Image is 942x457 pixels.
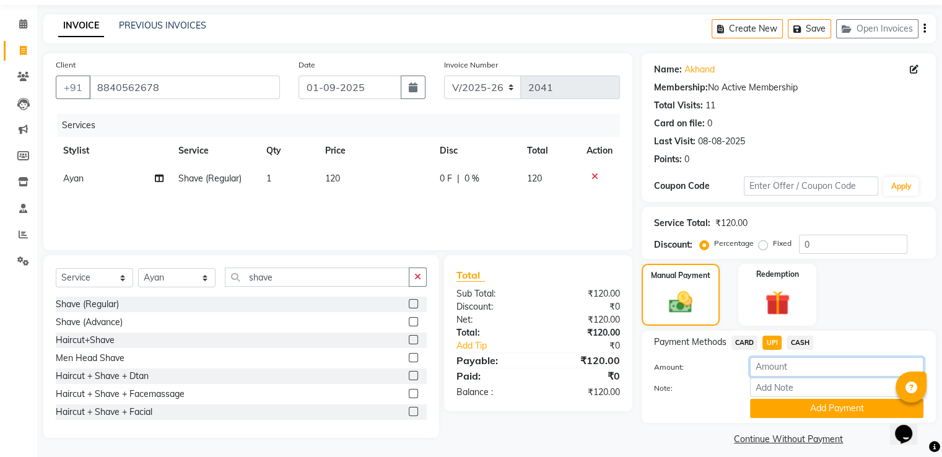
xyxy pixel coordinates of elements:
[654,153,682,166] div: Points:
[645,383,741,394] label: Note:
[259,137,318,165] th: Qty
[56,76,90,99] button: +91
[56,388,185,401] div: Haircut + Shave + Facemassage
[750,357,923,376] input: Amount
[654,217,710,230] div: Service Total:
[654,336,726,349] span: Payment Methods
[705,99,715,112] div: 11
[89,76,280,99] input: Search by Name/Mobile/Email/Code
[447,386,538,399] div: Balance :
[787,336,813,350] span: CASH
[707,117,712,130] div: 0
[432,137,520,165] th: Disc
[654,238,692,251] div: Discount:
[56,298,119,311] div: Shave (Regular)
[178,173,242,184] span: Shave (Regular)
[447,353,538,368] div: Payable:
[654,63,682,76] div: Name:
[661,289,700,316] img: _cash.svg
[756,269,799,280] label: Redemption
[171,137,259,165] th: Service
[56,59,76,71] label: Client
[654,81,923,94] div: No Active Membership
[890,407,930,445] iframe: chat widget
[698,135,745,148] div: 08-08-2025
[654,180,744,193] div: Coupon Code
[712,19,783,38] button: Create New
[440,172,452,185] span: 0 F
[731,336,758,350] span: CARD
[538,287,629,300] div: ₹120.00
[299,59,315,71] label: Date
[57,114,629,137] div: Services
[447,339,553,352] a: Add Tip
[447,313,538,326] div: Net:
[447,368,538,383] div: Paid:
[56,316,123,329] div: Shave (Advance)
[447,300,538,313] div: Discount:
[645,362,741,373] label: Amount:
[447,287,538,300] div: Sub Total:
[56,137,171,165] th: Stylist
[644,433,933,446] a: Continue Without Payment
[447,326,538,339] div: Total:
[56,334,115,347] div: Haircut+Shave
[538,386,629,399] div: ₹120.00
[538,353,629,368] div: ₹120.00
[836,19,918,38] button: Open Invoices
[744,176,879,196] input: Enter Offer / Coupon Code
[225,268,409,287] input: Search or Scan
[119,20,206,31] a: PREVIOUS INVOICES
[520,137,579,165] th: Total
[651,270,710,281] label: Manual Payment
[684,63,715,76] a: Akhand
[538,368,629,383] div: ₹0
[58,15,104,37] a: INVOICE
[444,59,498,71] label: Invoice Number
[527,173,542,184] span: 120
[266,173,271,184] span: 1
[56,370,149,383] div: Haircut + Shave + Dtan
[579,137,620,165] th: Action
[757,287,798,318] img: _gift.svg
[654,81,708,94] div: Membership:
[654,135,696,148] div: Last Visit:
[325,173,340,184] span: 120
[63,173,84,184] span: Ayan
[654,117,705,130] div: Card on file:
[318,137,432,165] th: Price
[457,172,460,185] span: |
[715,217,748,230] div: ₹120.00
[773,238,792,249] label: Fixed
[538,300,629,313] div: ₹0
[762,336,782,350] span: UPI
[538,326,629,339] div: ₹120.00
[714,238,754,249] label: Percentage
[56,406,152,419] div: Haircut + Shave + Facial
[538,313,629,326] div: ₹120.00
[750,378,923,397] input: Add Note
[654,99,703,112] div: Total Visits:
[883,177,918,196] button: Apply
[684,153,689,166] div: 0
[464,172,479,185] span: 0 %
[750,399,923,418] button: Add Payment
[456,269,485,282] span: Total
[553,339,629,352] div: ₹0
[56,352,124,365] div: Men Head Shave
[788,19,831,38] button: Save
